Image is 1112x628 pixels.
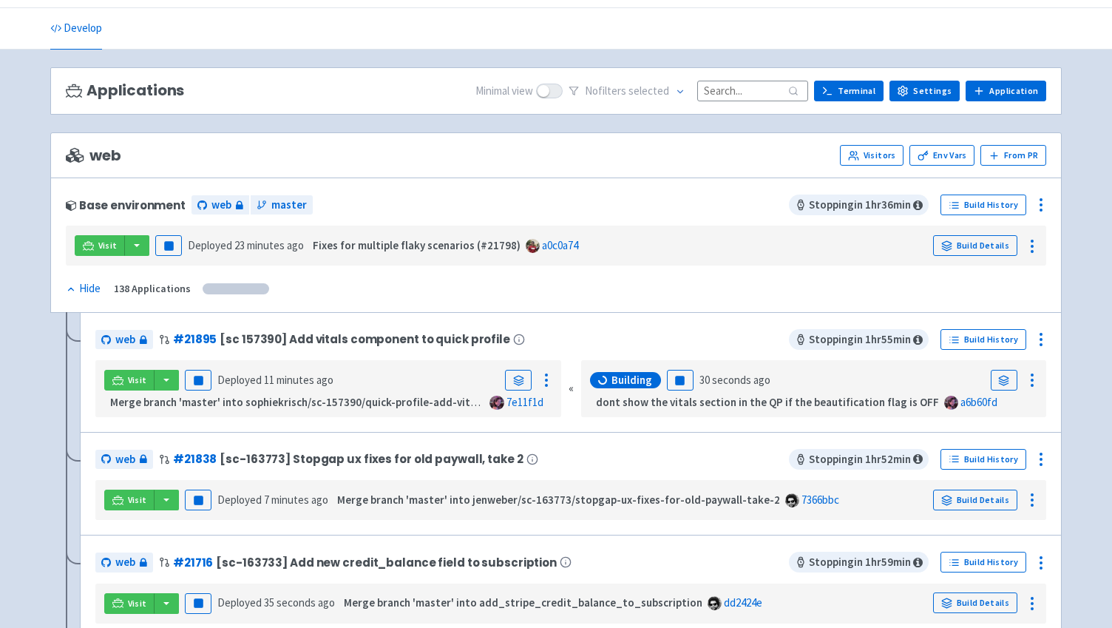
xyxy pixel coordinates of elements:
div: Hide [66,280,101,297]
time: 23 minutes ago [234,238,304,252]
a: Build History [940,195,1026,215]
a: Build Details [933,592,1017,613]
time: 35 seconds ago [264,595,335,610]
button: Pause [667,370,694,391]
time: 30 seconds ago [699,373,770,387]
span: master [271,197,307,214]
a: Build History [940,552,1026,573]
a: #21838 [173,451,217,467]
a: Visitors [840,145,903,166]
span: Building [611,373,652,388]
span: Visit [98,240,118,251]
span: Stopping in 1 hr 59 min [789,552,929,573]
span: No filter s [585,83,669,100]
a: 7366bbc [801,493,839,507]
time: 11 minutes ago [264,373,333,387]
div: Base environment [66,199,186,212]
a: Build History [940,449,1026,470]
span: Stopping in 1 hr 52 min [789,449,929,470]
span: web [115,451,135,468]
a: #21716 [173,555,213,570]
a: Visit [104,490,155,510]
button: Pause [185,490,211,510]
a: a6b60fd [960,395,997,409]
div: « [569,360,574,417]
a: dd2424e [724,595,762,610]
span: [sc-163733] Add new credit_balance field to subscription [216,556,557,569]
span: Deployed [217,595,335,610]
span: selected [628,84,669,98]
div: 138 Applications [114,280,191,297]
a: Build History [940,329,1026,350]
strong: Merge branch 'master' into sophiekrisch/sc-157390/quick-profile-add-vitals-component-to-quick [110,395,592,409]
span: [sc-163773] Stopgap ux fixes for old paywall, take 2 [220,453,523,465]
a: Settings [889,81,960,101]
a: Develop [50,8,102,50]
a: master [251,195,313,215]
a: Visit [75,235,125,256]
a: Application [966,81,1046,101]
span: [sc 157390] Add vitals component to quick profile [220,333,510,345]
a: web [95,450,153,470]
a: web [95,553,153,573]
button: Pause [155,235,182,256]
span: web [115,554,135,571]
time: 7 minutes ago [264,493,328,507]
strong: Merge branch 'master' into jenweber/sc-163773/stopgap-ux-fixes-for-old-paywall-take-2 [337,493,780,507]
a: Build Details [933,490,1017,510]
h3: Applications [66,82,184,99]
span: web [115,331,135,348]
a: Visit [104,370,155,391]
span: web [211,197,231,214]
a: Build Details [933,235,1017,256]
button: Hide [66,280,102,297]
span: Stopping in 1 hr 55 min [789,329,929,350]
a: web [191,195,249,215]
strong: Fixes for multiple flaky scenarios (#21798) [313,238,521,252]
strong: dont show the vitals section in the QP if the beautification flag is OFF [596,395,939,409]
strong: Merge branch 'master' into add_stripe_credit_balance_to_subscription [344,595,702,610]
button: From PR [980,145,1046,166]
a: 7e11f1d [506,395,543,409]
span: Deployed [217,373,333,387]
a: a0c0a74 [542,238,578,252]
a: Terminal [814,81,884,101]
span: Visit [128,494,147,506]
span: Stopping in 1 hr 36 min [789,195,929,215]
span: Deployed [188,238,304,252]
button: Pause [185,593,211,614]
span: Visit [128,598,147,610]
a: web [95,330,153,350]
input: Search... [697,81,808,101]
span: Minimal view [475,83,533,100]
a: #21895 [173,331,217,347]
button: Pause [185,370,211,391]
span: web [66,147,121,164]
span: Visit [128,374,147,386]
span: Deployed [217,493,328,507]
a: Visit [104,593,155,614]
a: Env Vars [909,145,974,166]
